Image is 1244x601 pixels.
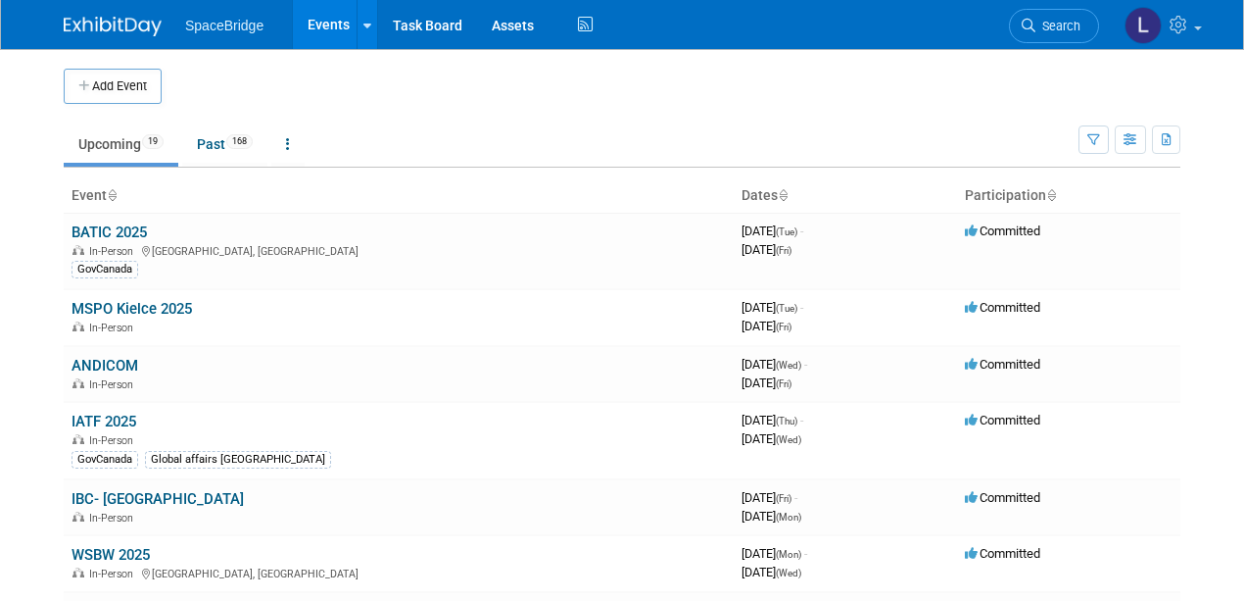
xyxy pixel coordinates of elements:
img: In-Person Event [72,245,84,255]
span: [DATE] [742,242,791,257]
img: In-Person Event [72,568,84,577]
span: [DATE] [742,300,803,315]
span: Search [1035,19,1080,33]
span: SpaceBridge [185,18,263,33]
a: WSBW 2025 [72,546,150,564]
th: Participation [957,179,1180,213]
span: 19 [142,134,164,149]
a: Sort by Event Name [107,187,117,203]
span: (Thu) [776,416,797,426]
span: In-Person [89,434,139,447]
div: GovCanada [72,451,138,469]
span: [DATE] [742,509,801,524]
span: - [794,490,797,505]
span: (Tue) [776,226,797,237]
span: (Wed) [776,568,801,578]
span: 168 [226,134,253,149]
span: [DATE] [742,565,801,579]
a: Upcoming19 [64,125,178,163]
span: [DATE] [742,319,791,333]
span: - [800,300,803,315]
div: [GEOGRAPHIC_DATA], [GEOGRAPHIC_DATA] [72,242,726,258]
span: - [804,546,807,561]
span: (Fri) [776,245,791,256]
span: (Wed) [776,360,801,371]
span: - [800,224,803,238]
span: - [800,413,803,427]
span: [DATE] [742,224,803,238]
span: (Fri) [776,493,791,504]
div: [GEOGRAPHIC_DATA], [GEOGRAPHIC_DATA] [72,565,726,580]
a: BATIC 2025 [72,224,147,241]
span: Committed [965,413,1040,427]
img: In-Person Event [72,434,84,444]
a: ANDICOM [72,357,138,375]
img: Luminita Oprescu [1124,7,1162,44]
span: In-Person [89,568,139,580]
span: In-Person [89,245,139,258]
span: (Fri) [776,378,791,389]
span: [DATE] [742,490,797,505]
span: In-Person [89,512,139,525]
span: Committed [965,300,1040,315]
a: IATF 2025 [72,413,136,430]
span: Committed [965,357,1040,372]
span: - [804,357,807,372]
a: Sort by Participation Type [1046,187,1056,203]
a: Past168 [182,125,267,163]
span: (Tue) [776,303,797,314]
span: (Fri) [776,322,791,332]
span: Committed [965,546,1040,561]
img: In-Person Event [72,322,84,331]
span: In-Person [89,322,139,334]
img: In-Person Event [72,512,84,522]
img: ExhibitDay [64,17,162,36]
div: Global affairs [GEOGRAPHIC_DATA] [145,451,331,469]
span: Committed [965,490,1040,505]
span: [DATE] [742,376,791,390]
span: [DATE] [742,546,807,561]
span: (Wed) [776,434,801,445]
a: Sort by Start Date [778,187,788,203]
a: Search [1009,9,1099,43]
a: MSPO Kielce 2025 [72,300,192,318]
span: [DATE] [742,431,801,446]
button: Add Event [64,69,162,104]
img: In-Person Event [72,378,84,388]
div: GovCanada [72,261,138,278]
span: (Mon) [776,549,801,560]
span: In-Person [89,378,139,391]
span: [DATE] [742,413,803,427]
th: Event [64,179,734,213]
span: Committed [965,224,1040,238]
a: IBC- [GEOGRAPHIC_DATA] [72,490,244,508]
th: Dates [734,179,957,213]
span: [DATE] [742,357,807,372]
span: (Mon) [776,512,801,523]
